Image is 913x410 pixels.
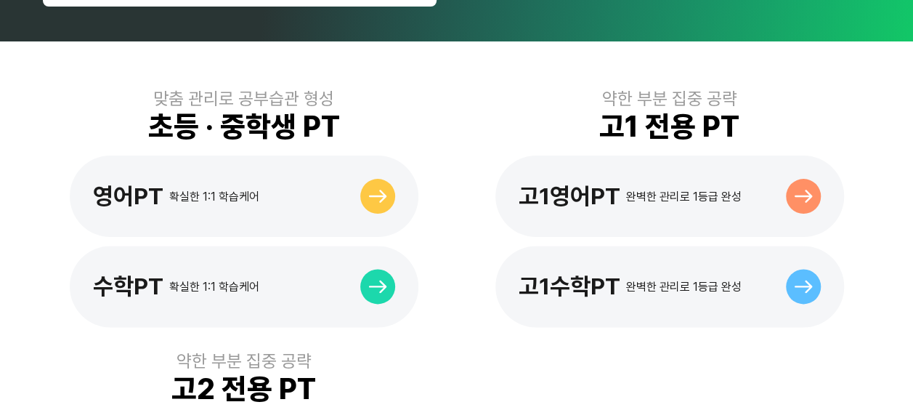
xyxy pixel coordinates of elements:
div: 초등 · 중학생 PT [148,109,340,144]
div: 완벽한 관리로 1등급 완성 [626,280,742,294]
div: 맞춤 관리로 공부습관 형성 [153,88,334,109]
div: 수학PT [93,273,163,300]
div: 영어PT [93,182,163,210]
div: 약한 부분 집중 공략 [176,350,312,371]
div: 고1영어PT [519,182,620,210]
div: 확실한 1:1 학습케어 [169,280,259,294]
div: 고1 전용 PT [599,109,739,144]
div: 약한 부분 집중 공략 [602,88,737,109]
div: 확실한 1:1 학습케어 [169,190,259,204]
div: 완벽한 관리로 1등급 완성 [626,190,742,204]
div: 고1수학PT [519,273,620,300]
div: 고2 전용 PT [171,371,316,406]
